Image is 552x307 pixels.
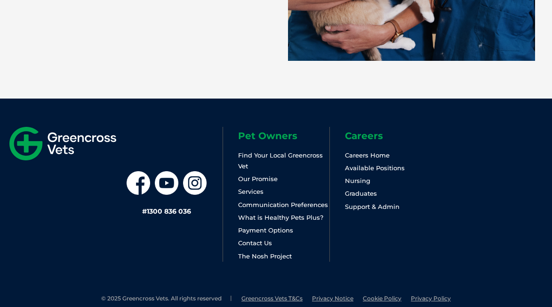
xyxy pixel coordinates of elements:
h6: Careers [345,131,436,141]
a: Nursing [345,177,370,184]
a: Greencross Vets T&Cs [241,295,303,302]
li: © 2025 Greencross Vets. All rights reserved [101,295,232,303]
a: Find Your Local Greencross Vet [238,151,323,170]
a: Support & Admin [345,203,400,210]
span: # [142,207,147,216]
a: Careers Home [345,151,390,159]
a: Cookie Policy [363,295,401,302]
a: Contact Us [238,239,272,247]
a: Privacy Policy [411,295,451,302]
a: Payment Options [238,226,293,234]
a: Communication Preferences [238,201,328,208]
a: Our Promise [238,175,278,183]
a: Services [238,188,264,195]
a: Graduates [345,190,377,197]
a: The Nosh Project [238,252,292,260]
a: What is Healthy Pets Plus? [238,214,323,221]
h6: Pet Owners [238,131,329,141]
a: Privacy Notice [312,295,353,302]
a: #1300 836 036 [142,207,191,216]
a: Available Positions [345,164,405,172]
